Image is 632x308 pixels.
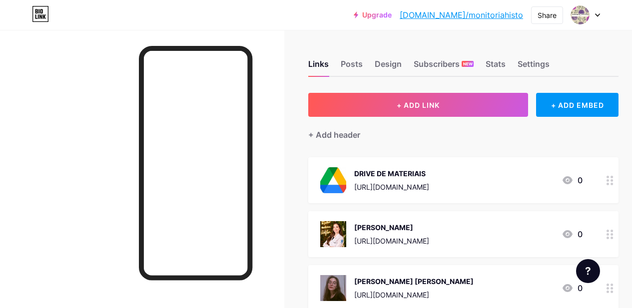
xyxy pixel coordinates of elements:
div: Share [538,10,557,20]
a: Upgrade [354,11,392,19]
a: [DOMAIN_NAME]/monitoriahisto [400,9,523,21]
div: + Add header [308,129,360,141]
div: [URL][DOMAIN_NAME] [354,290,474,300]
div: [URL][DOMAIN_NAME] [354,182,429,192]
div: Settings [518,58,550,76]
button: + ADD LINK [308,93,528,117]
div: 0 [562,282,583,294]
div: + ADD EMBED [536,93,619,117]
div: [URL][DOMAIN_NAME] [354,236,429,246]
div: DRIVE DE MATERIAIS [354,168,429,179]
div: Subscribers [414,58,474,76]
div: 0 [562,174,583,186]
div: [PERSON_NAME] [354,222,429,233]
div: Stats [486,58,506,76]
img: monitoriahisto [571,5,590,24]
img: AMANDA BARBOSA [320,221,346,247]
img: DRIVE DE MATERIAIS [320,167,346,193]
div: 0 [562,228,583,240]
div: Design [375,58,402,76]
span: + ADD LINK [397,101,440,109]
div: [PERSON_NAME] [PERSON_NAME] [354,276,474,287]
img: ANA CLARA [320,275,346,301]
div: Posts [341,58,363,76]
div: Links [308,58,329,76]
span: NEW [463,61,473,67]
